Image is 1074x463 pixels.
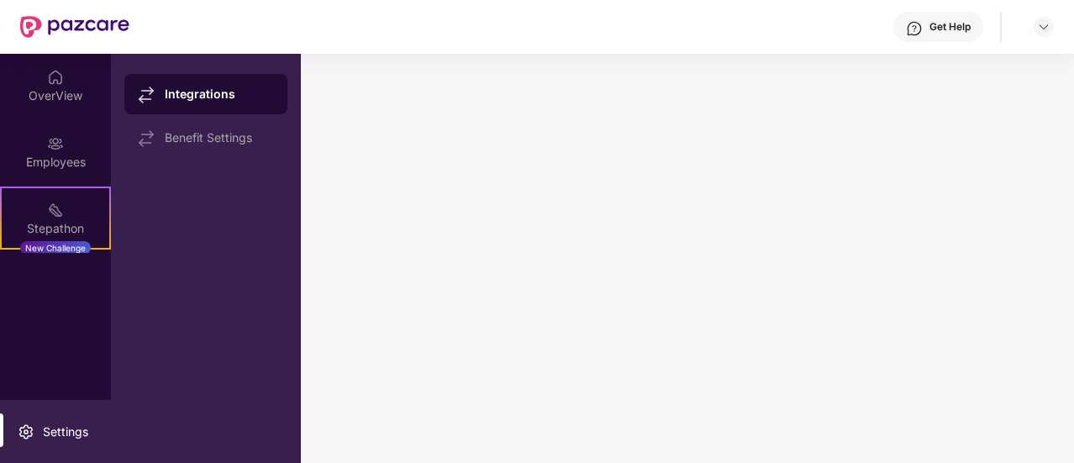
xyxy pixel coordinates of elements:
[138,87,155,103] img: svg+xml;base64,PHN2ZyB4bWxucz0iaHR0cDovL3d3dy53My5vcmcvMjAwMC9zdmciIHdpZHRoPSIxNy44MzIiIGhlaWdodD...
[138,130,155,147] img: svg+xml;base64,PHN2ZyB4bWxucz0iaHR0cDovL3d3dy53My5vcmcvMjAwMC9zdmciIHdpZHRoPSIxNy44MzIiIGhlaWdodD...
[47,202,64,218] img: svg+xml;base64,PHN2ZyB4bWxucz0iaHR0cDovL3d3dy53My5vcmcvMjAwMC9zdmciIHdpZHRoPSIyMSIgaGVpZ2h0PSIyMC...
[47,69,64,86] img: svg+xml;base64,PHN2ZyBpZD0iSG9tZSIgeG1sbnM9Imh0dHA6Ly93d3cudzMub3JnLzIwMDAvc3ZnIiB3aWR0aD0iMjAiIG...
[165,86,274,103] div: Integrations
[20,16,129,38] img: New Pazcare Logo
[2,220,109,237] div: Stepathon
[47,135,64,152] img: svg+xml;base64,PHN2ZyBpZD0iRW1wbG95ZWVzIiB4bWxucz0iaHR0cDovL3d3dy53My5vcmcvMjAwMC9zdmciIHdpZHRoPS...
[18,424,34,440] img: svg+xml;base64,PHN2ZyBpZD0iU2V0dGluZy0yMHgyMCIgeG1sbnM9Imh0dHA6Ly93d3cudzMub3JnLzIwMDAvc3ZnIiB3aW...
[165,131,274,145] div: Benefit Settings
[38,424,93,440] div: Settings
[929,20,971,34] div: Get Help
[1037,20,1050,34] img: svg+xml;base64,PHN2ZyBpZD0iRHJvcGRvd24tMzJ4MzIiIHhtbG5zPSJodHRwOi8vd3d3LnczLm9yZy8yMDAwL3N2ZyIgd2...
[906,20,923,37] img: svg+xml;base64,PHN2ZyBpZD0iSGVscC0zMngzMiIgeG1sbnM9Imh0dHA6Ly93d3cudzMub3JnLzIwMDAvc3ZnIiB3aWR0aD...
[20,241,91,255] div: New Challenge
